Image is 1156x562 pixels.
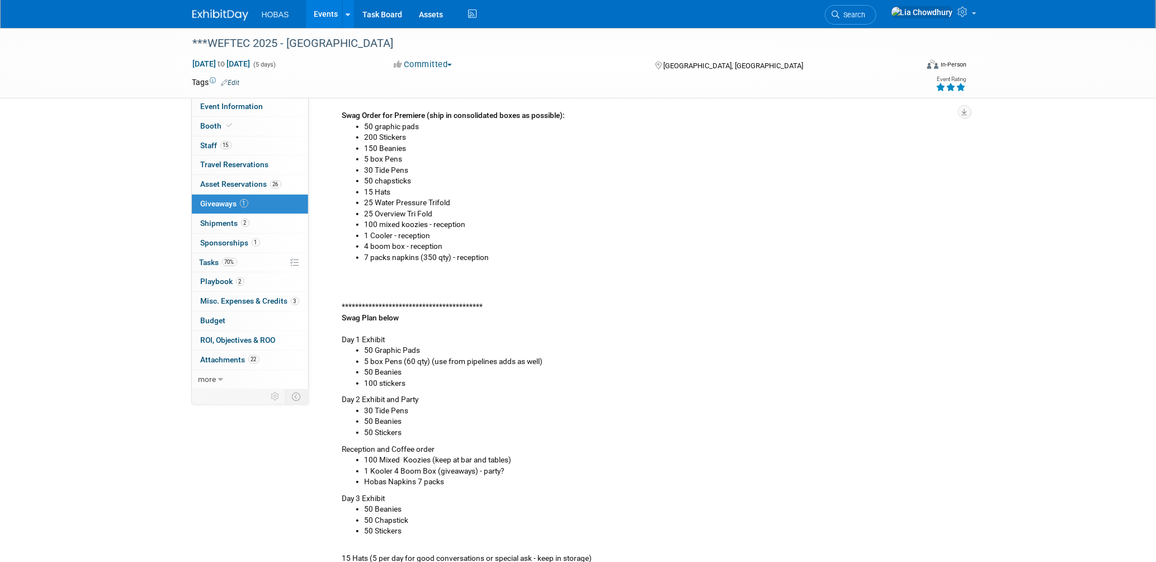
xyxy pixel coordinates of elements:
li: 50 Beanies [365,504,956,515]
a: Tasks70% [192,253,308,272]
a: Sponsorships1 [192,234,308,253]
span: 15 [220,141,232,149]
li: 200 Stickers [365,132,956,143]
span: Playbook [201,277,244,286]
a: Search [825,5,876,25]
li: 50 Beanies [365,416,956,427]
span: HOBAS [262,10,289,19]
span: 26 [270,180,281,188]
span: [GEOGRAPHIC_DATA], [GEOGRAPHIC_DATA] [663,62,803,70]
span: 70% [222,258,237,266]
img: ExhibitDay [192,10,248,21]
span: Staff [201,141,232,150]
div: ***WEFTEC 2025 - [GEOGRAPHIC_DATA] [189,34,901,54]
button: Committed [390,59,456,70]
span: Misc. Expenses & Credits [201,296,299,305]
i: Booth reservation complete [227,122,233,129]
span: Attachments [201,355,259,364]
a: Attachments22 [192,351,308,370]
li: 100 mixed koozies - reception [365,219,956,230]
span: more [199,375,216,384]
img: Lia Chowdhury [891,6,954,18]
li: 30 Tide Pens [365,405,956,417]
li: 50 chapsticks [365,176,956,187]
li: 1 Cooler - reception [365,230,956,242]
span: Budget [201,316,226,325]
a: Misc. Expenses & Credits3 [192,292,308,311]
li: 25 Water Pressure Trifold [365,197,956,209]
td: Toggle Event Tabs [285,389,308,404]
li: 5 box Pens [365,154,956,165]
li: 7 packs napkins (350 qty) - reception [365,252,956,263]
a: Edit [221,79,240,87]
a: Event Information [192,97,308,116]
li: 15 Hats [365,187,956,198]
span: 1 [252,238,260,247]
span: 2 [236,277,244,286]
li: 50 graphic pads [365,121,956,133]
span: Tasks [200,258,237,267]
span: 22 [248,355,259,363]
span: 3 [291,297,299,305]
span: (5 days) [253,61,276,68]
li: 50 Chapstick [365,515,956,526]
div: Event Format [852,58,967,75]
span: Booth [201,121,235,130]
li: 50 Stickers [365,427,956,438]
span: to [216,59,227,68]
a: Shipments2 [192,214,308,233]
li: 50 Stickers [365,526,956,537]
a: Booth [192,117,308,136]
li: 100 Mixed Koozies (keep at bar and tables) [365,455,956,466]
div: Event Rating [936,77,966,82]
li: 50 Graphic Pads [365,345,956,356]
div: In-Person [940,60,966,69]
li: 25 Overview Tri Fold [365,209,956,220]
span: 2 [241,219,249,227]
span: Travel Reservations [201,160,269,169]
a: Asset Reservations26 [192,175,308,194]
li: 5 box Pens (60 qty) (use from pipelines adds as well) [365,356,956,367]
span: Giveaways [201,199,248,208]
span: Asset Reservations [201,180,281,188]
b: Swag Plan below [342,313,399,322]
span: Search [840,11,866,19]
span: 1 [240,199,248,207]
li: 30 Tide Pens [365,165,956,176]
li: Hobas Napkins 7 packs [365,476,956,488]
b: Swag Order for Premiere (ship in consolidated boxes as possible): [342,111,565,120]
li: 150 Beanies [365,143,956,154]
li: 1 Kooler 4 Boom Box (giveaways) - party? [365,466,956,477]
span: Sponsorships [201,238,260,247]
span: ROI, Objectives & ROO [201,336,276,344]
img: Format-Inperson.png [927,60,938,69]
a: Budget [192,311,308,330]
td: Personalize Event Tab Strip [266,389,286,404]
span: [DATE] [DATE] [192,59,251,69]
a: more [192,370,308,389]
a: Giveaways1 [192,195,308,214]
a: Travel Reservations [192,155,308,174]
a: Playbook2 [192,272,308,291]
a: Staff15 [192,136,308,155]
li: 4 boom box - reception [365,241,956,252]
li: 100 stickers [365,378,956,389]
span: Event Information [201,102,263,111]
a: ROI, Objectives & ROO [192,331,308,350]
td: Tags [192,77,240,88]
li: 50 Beanies [365,367,956,378]
span: Shipments [201,219,249,228]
